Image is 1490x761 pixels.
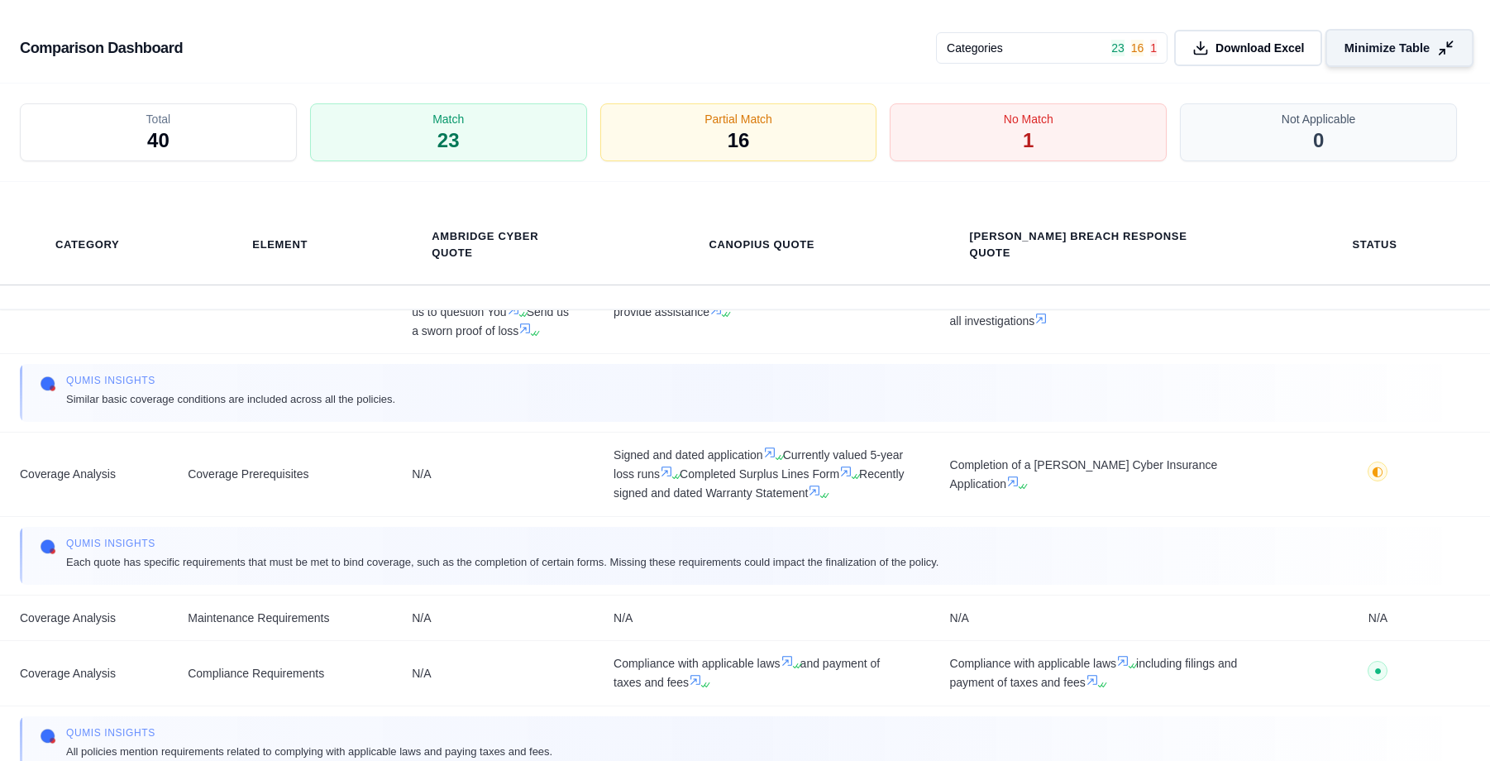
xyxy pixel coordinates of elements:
[412,465,574,484] span: N/A
[614,446,910,502] span: Signed and dated application Currently valued 5-year loss runs Completed Surplus Lines Form Recen...
[950,609,1246,628] span: N/A
[188,465,372,484] span: Coverage Prerequisites
[66,374,395,387] span: Qumis INSIGHTS
[1286,609,1470,628] span: N/A
[1368,462,1387,487] button: ◐
[66,553,938,571] span: Each quote has specific requirements that must be met to bind coverage, such as the completion of...
[1368,661,1387,687] button: ●
[1332,227,1416,263] th: Status
[412,664,574,683] span: N/A
[1004,111,1053,127] span: No Match
[232,227,327,263] th: Element
[412,218,574,271] th: Ambridge Cyber Quote
[66,726,552,739] span: Qumis INSIGHTS
[412,609,574,628] span: N/A
[1313,127,1324,154] span: 0
[1372,465,1383,478] span: ◐
[950,218,1246,271] th: [PERSON_NAME] Breach Response Quote
[1374,664,1383,677] span: ●
[66,537,938,550] span: Qumis INSIGHTS
[950,456,1246,494] span: Completion of a [PERSON_NAME] Cyber Insurance Application
[704,111,772,127] span: Partial Match
[1282,111,1356,127] span: Not Applicable
[950,654,1246,692] span: Compliance with applicable laws including filings and payment of taxes and fees
[66,743,552,760] span: All policies mention requirements related to complying with applicable laws and paying taxes and ...
[437,127,460,154] span: 23
[728,127,750,154] span: 16
[614,654,910,692] span: Compliance with applicable laws and payment of taxes and fees
[1023,127,1034,154] span: 1
[66,390,395,408] span: Similar basic coverage conditions are included across all the policies.
[188,609,372,628] span: Maintenance Requirements
[188,664,372,683] span: Compliance Requirements
[690,227,835,263] th: Canopius Quote
[614,609,910,628] span: N/A
[432,111,464,127] span: Match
